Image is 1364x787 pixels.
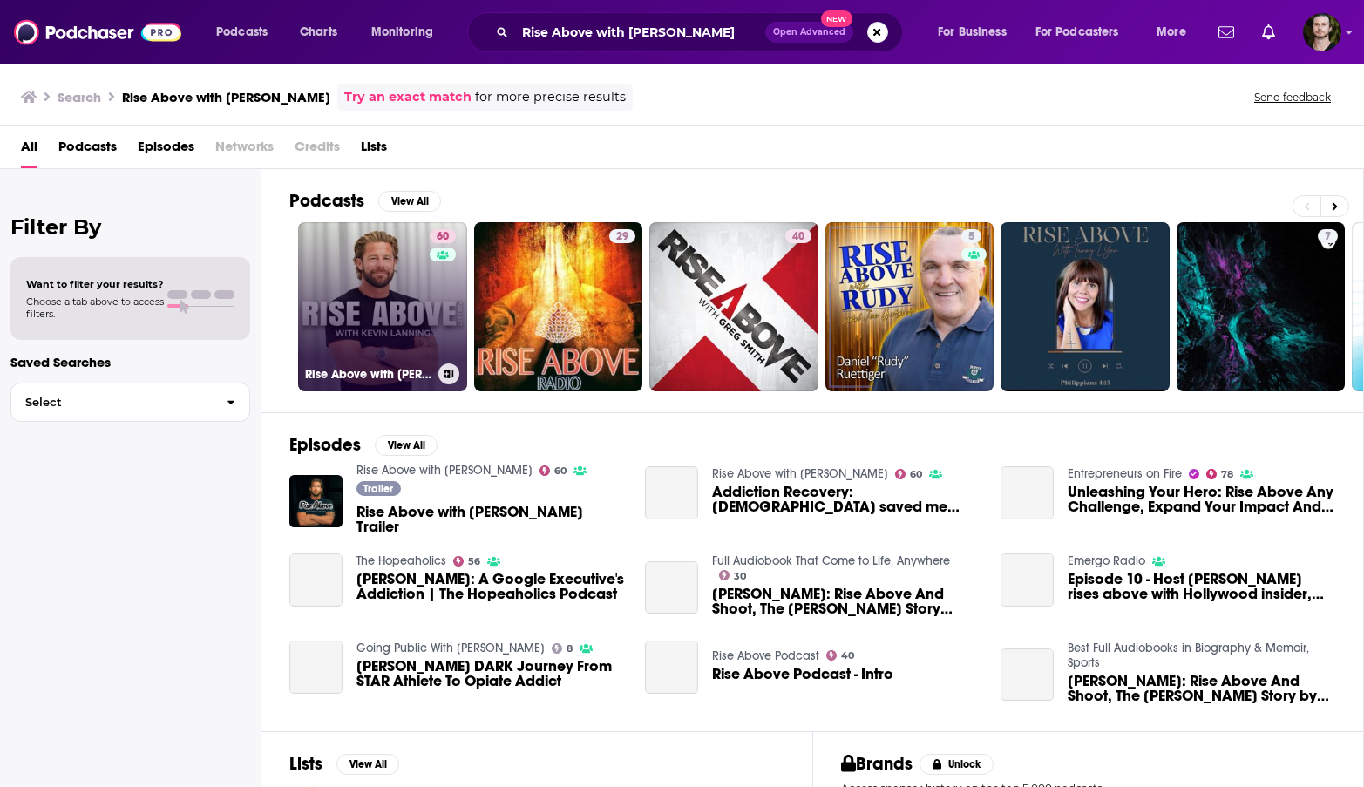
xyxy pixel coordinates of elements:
span: Want to filter your results? [26,278,164,290]
button: Open AdvancedNew [765,22,853,43]
a: 5 [825,222,994,391]
span: 60 [910,471,922,478]
a: Rise Above Podcast [712,648,819,663]
span: [PERSON_NAME]: Rise Above And Shoot, The [PERSON_NAME] Story by [PERSON_NAME] [1068,674,1335,703]
span: New [821,10,852,27]
span: 8 [567,645,573,653]
a: Episode 10 - Host Dave Kenney rises above with Hollywood insider, Kevin E. West [1068,572,1335,601]
span: Networks [215,132,274,168]
a: Show notifications dropdown [1255,17,1282,47]
span: 5 [968,228,974,246]
h3: Rise Above with [PERSON_NAME] [305,367,431,382]
a: Going Public With Ross Mandell [356,641,545,655]
h2: Podcasts [289,190,364,212]
a: Best Full Audiobooks in Biography & Memoir, Sports [1068,641,1309,670]
span: 60 [437,228,449,246]
h3: Search [58,89,101,105]
a: Emergo Radio [1068,553,1145,568]
a: 40 [649,222,818,391]
a: 5 [961,229,981,243]
a: Full Audiobook That Come to Life, Anywhere [712,553,950,568]
span: 78 [1221,471,1233,478]
h2: Brands [841,753,913,775]
a: Unleashing Your Hero: Rise Above Any Challenge, Expand Your Impact And Be The Hero The World Need... [1001,466,1054,519]
a: Rise Above with Kevin Lanning [356,463,533,478]
a: Rise Above Podcast - Intro [712,667,893,682]
p: Saved Searches [10,354,250,370]
span: Choose a tab above to access filters. [26,295,164,320]
span: Logged in as OutlierAudio [1303,13,1341,51]
img: Rise Above with Kevin Lanning Trailer [289,475,343,528]
a: Kevin Lanning: A Google Executive's Addiction | The Hopeaholics Podcast [356,572,624,601]
span: For Business [938,20,1007,44]
a: ListsView All [289,753,399,775]
span: Podcasts [58,132,117,168]
button: View All [336,754,399,775]
span: Addiction Recovery: [DEMOGRAPHIC_DATA] saved me from a Drug + Alcohol Addiction | Rise Above Refl... [712,485,980,514]
span: More [1157,20,1186,44]
span: Podcasts [216,20,268,44]
a: Kevin Lanning: A Google Executive's Addiction | The Hopeaholics Podcast [289,553,343,607]
span: For Podcasters [1035,20,1119,44]
h2: Lists [289,753,322,775]
a: All [21,132,37,168]
a: Rise Above Podcast - Intro [645,641,698,694]
a: Kevin Lanning's DARK Journey From STAR Athlete To Opiate Addict [289,641,343,694]
a: Entrepreneurs on Fire [1068,466,1182,481]
a: Kevin Lanning's DARK Journey From STAR Athlete To Opiate Addict [356,659,624,689]
a: Rise Above with Kevin Lanning Trailer [356,505,624,534]
input: Search podcasts, credits, & more... [515,18,765,46]
button: View All [378,191,441,212]
a: 60 [895,469,923,479]
span: 30 [734,573,746,580]
a: Try an exact match [344,87,472,107]
img: User Profile [1303,13,1341,51]
a: 29 [474,222,643,391]
a: Kevin Durant: Rise Above And Shoot, The Kevin Durant Story Audiobook by Steve James [712,587,980,616]
span: [PERSON_NAME] DARK Journey From STAR Athlete To Opiate Addict [356,659,624,689]
a: Rise Above with Kevin Lanning [712,466,888,481]
a: Unleashing Your Hero: Rise Above Any Challenge, Expand Your Impact And Be The Hero The World Need... [1068,485,1335,514]
a: Episodes [138,132,194,168]
a: Episode 10 - Host Dave Kenney rises above with Hollywood insider, Kevin E. West [1001,553,1054,607]
span: for more precise results [475,87,626,107]
a: 8 [552,643,573,654]
span: [PERSON_NAME]: A Google Executive's Addiction | The Hopeaholics Podcast [356,572,624,601]
div: Search podcasts, credits, & more... [484,12,920,52]
a: The Hopeaholics [356,553,446,568]
span: Select [11,397,213,408]
span: 40 [841,652,854,660]
h2: Episodes [289,434,361,456]
span: Open Advanced [773,28,845,37]
span: Lists [361,132,387,168]
span: 7 [1325,228,1331,246]
a: 60 [539,465,567,476]
h3: Rise Above with [PERSON_NAME] [122,89,330,105]
a: 60 [430,229,456,243]
span: [PERSON_NAME]: Rise Above And Shoot, The [PERSON_NAME] Story Audiobook by [PERSON_NAME] [712,587,980,616]
a: Kevin Durant: Rise Above And Shoot, The Kevin Durant Story Audiobook by Steve James [645,561,698,614]
a: Addiction Recovery: God saved me from a Drug + Alcohol Addiction | Rise Above Reflections [712,485,980,514]
a: 7 [1318,229,1338,243]
button: View All [375,435,438,456]
span: 40 [792,228,804,246]
a: Addiction Recovery: God saved me from a Drug + Alcohol Addiction | Rise Above Reflections [645,466,698,519]
span: 29 [616,228,628,246]
a: 30 [719,570,747,580]
button: open menu [1144,18,1208,46]
a: Charts [288,18,348,46]
a: EpisodesView All [289,434,438,456]
button: Show profile menu [1303,13,1341,51]
button: open menu [204,18,290,46]
span: 60 [554,467,567,475]
button: open menu [926,18,1028,46]
a: Show notifications dropdown [1211,17,1241,47]
span: Credits [295,132,340,168]
a: 29 [609,229,635,243]
button: Send feedback [1249,90,1336,105]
